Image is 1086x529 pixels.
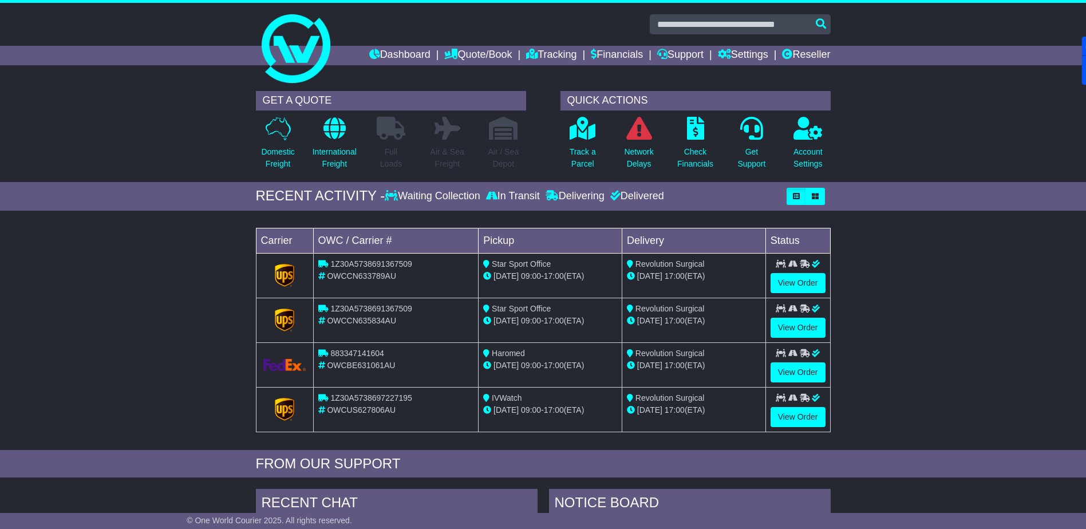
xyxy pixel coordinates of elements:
a: Settings [718,46,768,65]
span: 883347141604 [330,349,384,358]
p: Full Loads [377,146,405,170]
span: [DATE] [493,361,519,370]
img: GetCarrierServiceLogo [263,359,306,371]
a: Financials [591,46,643,65]
p: Air / Sea Depot [488,146,519,170]
a: View Order [771,273,826,293]
a: CheckFinancials [677,116,714,176]
span: 17:00 [544,361,564,370]
span: 09:00 [521,271,541,281]
p: Get Support [737,146,765,170]
a: Quote/Book [444,46,512,65]
span: Revolution Surgical [635,393,705,402]
span: 09:00 [521,405,541,414]
span: Revolution Surgical [635,259,705,269]
p: Track a Parcel [570,146,596,170]
div: RECENT CHAT [256,489,538,520]
a: Track aParcel [569,116,597,176]
div: (ETA) [627,360,761,372]
span: [DATE] [637,361,662,370]
p: Check Financials [677,146,713,170]
span: [DATE] [493,271,519,281]
span: © One World Courier 2025. All rights reserved. [187,516,352,525]
img: GetCarrierServiceLogo [275,264,294,287]
div: (ETA) [627,404,761,416]
span: 17:00 [665,361,685,370]
div: QUICK ACTIONS [560,91,831,110]
span: 17:00 [665,271,685,281]
div: (ETA) [627,315,761,327]
p: Air & Sea Freight [431,146,464,170]
span: [DATE] [637,271,662,281]
img: GetCarrierServiceLogo [275,398,294,421]
span: 1Z30A5738691367509 [330,304,412,313]
span: 1Z30A5738691367509 [330,259,412,269]
a: DomesticFreight [260,116,295,176]
div: - (ETA) [483,315,617,327]
div: Delivering [543,190,607,203]
span: 17:00 [665,316,685,325]
a: NetworkDelays [623,116,654,176]
span: [DATE] [493,405,519,414]
div: RECENT ACTIVITY - [256,188,385,204]
span: 17:00 [544,271,564,281]
a: Reseller [782,46,830,65]
span: OWCUS627806AU [327,405,396,414]
span: OWCBE631061AU [327,361,395,370]
span: Revolution Surgical [635,349,705,358]
a: Tracking [526,46,576,65]
a: AccountSettings [793,116,823,176]
p: International Freight [313,146,357,170]
div: - (ETA) [483,404,617,416]
div: Delivered [607,190,664,203]
span: 17:00 [544,405,564,414]
span: [DATE] [493,316,519,325]
span: Star Sport Office [492,304,551,313]
a: View Order [771,318,826,338]
span: OWCCN633789AU [327,271,396,281]
span: 17:00 [665,405,685,414]
span: Haromed [492,349,525,358]
td: OWC / Carrier # [313,228,479,253]
div: (ETA) [627,270,761,282]
a: InternationalFreight [312,116,357,176]
span: IVWatch [492,393,522,402]
span: Star Sport Office [492,259,551,269]
td: Status [765,228,830,253]
div: GET A QUOTE [256,91,526,110]
div: Waiting Collection [385,190,483,203]
div: FROM OUR SUPPORT [256,456,831,472]
span: 09:00 [521,316,541,325]
span: 1Z30A5738697227195 [330,393,412,402]
a: View Order [771,407,826,427]
span: [DATE] [637,405,662,414]
div: In Transit [483,190,543,203]
span: Revolution Surgical [635,304,705,313]
a: View Order [771,362,826,382]
a: Support [657,46,704,65]
td: Delivery [622,228,765,253]
p: Network Delays [624,146,653,170]
a: GetSupport [737,116,766,176]
p: Domestic Freight [261,146,294,170]
div: - (ETA) [483,270,617,282]
a: Dashboard [369,46,431,65]
span: 17:00 [544,316,564,325]
td: Carrier [256,228,313,253]
div: NOTICE BOARD [549,489,831,520]
span: [DATE] [637,316,662,325]
span: OWCCN635834AU [327,316,396,325]
td: Pickup [479,228,622,253]
span: 09:00 [521,361,541,370]
p: Account Settings [793,146,823,170]
img: GetCarrierServiceLogo [275,309,294,331]
div: - (ETA) [483,360,617,372]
